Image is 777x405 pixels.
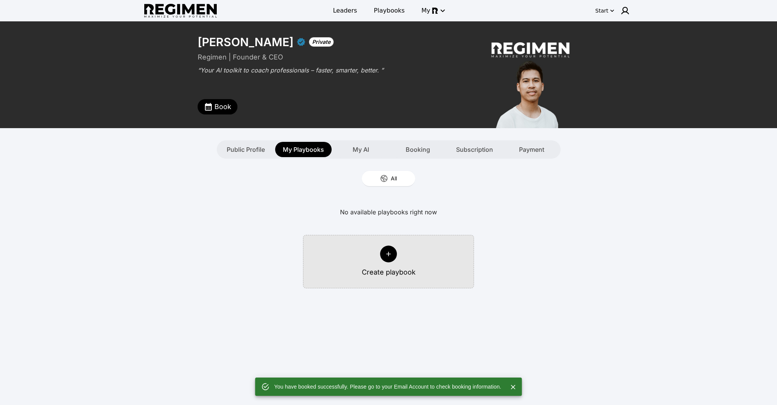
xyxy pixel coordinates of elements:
[447,142,502,157] button: Subscription
[406,145,430,154] span: Booking
[198,35,293,49] div: [PERSON_NAME]
[144,4,217,18] img: Regimen logo
[595,7,608,14] div: Start
[198,52,469,63] div: Regimen | Founder & CEO
[390,142,445,157] button: Booking
[456,145,493,154] span: Subscription
[198,99,237,114] button: Book
[340,198,437,235] div: No available playbooks right now
[504,142,559,157] button: Payment
[421,6,430,15] span: My
[353,145,369,154] span: My AI
[309,37,334,47] div: Private
[362,267,416,278] div: Create playbook
[519,145,544,154] span: Payment
[283,145,324,154] span: My Playbooks
[214,101,231,112] span: Book
[227,145,265,154] span: Public Profile
[334,142,388,157] button: My AI
[594,5,616,17] button: Start
[417,4,448,18] button: My
[297,37,306,47] div: Verified partner - Rey Mendoza
[198,66,469,75] div: “Your AI toolkit to coach professionals – faster, smarter, better. ”
[374,6,405,15] span: Playbooks
[391,175,397,182] span: All
[274,380,501,394] div: You have booked successfully. Please go to your Email Account to check booking information.
[621,6,630,15] img: user icon
[218,142,273,157] button: Public Profile
[328,4,361,18] a: Leaders
[508,381,519,393] button: Close
[275,142,332,157] button: My Playbooks
[362,171,415,186] button: All
[380,175,388,182] img: All
[333,6,357,15] span: Leaders
[303,235,474,288] button: Create playbook
[369,4,409,18] a: Playbooks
